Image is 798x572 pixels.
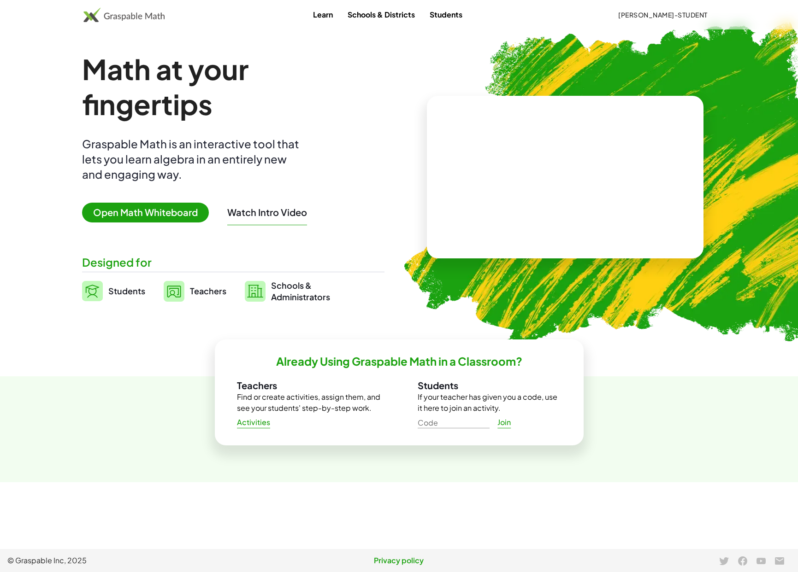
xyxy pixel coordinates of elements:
span: Schools & Administrators [271,280,330,303]
span: Activities [237,418,271,427]
a: Students [422,6,470,23]
a: Privacy policy [268,555,529,566]
h1: Math at your fingertips [82,52,375,122]
h3: Students [418,379,562,391]
img: svg%3e [82,281,103,301]
span: © Graspable Inc, 2025 [7,555,268,566]
p: Find or create activities, assign them, and see your students' step-by-step work. [237,391,381,414]
video: What is this? This is dynamic math notation. Dynamic math notation plays a central role in how Gr... [496,143,634,212]
span: Open Math Whiteboard [82,203,209,222]
span: Teachers [190,286,226,296]
h2: Already Using Graspable Math in a Classroom? [276,354,522,368]
button: [PERSON_NAME]-Student [611,6,715,23]
button: Watch Intro Video [227,206,307,218]
span: Join [497,418,511,427]
img: svg%3e [164,281,184,302]
span: Students [108,286,145,296]
a: Learn [306,6,340,23]
a: Schools & Districts [340,6,422,23]
a: Join [490,414,519,431]
span: [PERSON_NAME]-Student [618,11,708,19]
div: Designed for [82,255,384,270]
a: Teachers [164,280,226,303]
a: Schools &Administrators [245,280,330,303]
a: Open Math Whiteboard [82,208,216,218]
div: Graspable Math is an interactive tool that lets you learn algebra in an entirely new and engaging... [82,136,303,182]
a: Students [82,280,145,303]
h3: Teachers [237,379,381,391]
a: Activities [230,414,278,431]
p: If your teacher has given you a code, use it here to join an activity. [418,391,562,414]
img: svg%3e [245,281,266,302]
